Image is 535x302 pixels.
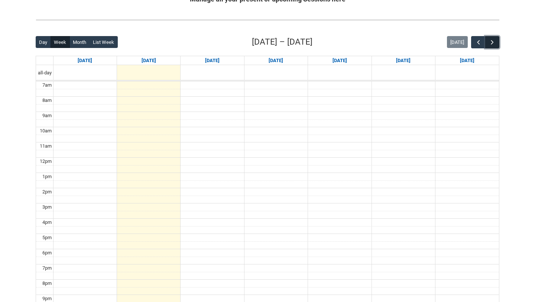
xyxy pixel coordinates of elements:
[471,36,485,48] button: Previous Week
[41,203,53,211] div: 3pm
[41,264,53,272] div: 7pm
[447,36,468,48] button: [DATE]
[140,56,158,65] a: Go to September 8, 2025
[38,142,53,150] div: 11am
[395,56,412,65] a: Go to September 12, 2025
[41,97,53,104] div: 8am
[41,280,53,287] div: 8pm
[69,36,90,48] button: Month
[485,36,499,48] button: Next Week
[38,158,53,165] div: 12pm
[204,56,221,65] a: Go to September 9, 2025
[41,234,53,241] div: 5pm
[90,36,118,48] button: List Week
[41,112,53,119] div: 9am
[41,81,53,89] div: 7am
[38,127,53,135] div: 10am
[267,56,285,65] a: Go to September 10, 2025
[41,249,53,257] div: 6pm
[41,188,53,196] div: 2pm
[252,36,312,48] h2: [DATE] – [DATE]
[41,173,53,180] div: 1pm
[51,36,70,48] button: Week
[36,16,499,24] img: REDU_GREY_LINE
[331,56,348,65] a: Go to September 11, 2025
[36,36,51,48] button: Day
[36,69,53,77] span: all-day
[458,56,476,65] a: Go to September 13, 2025
[41,219,53,226] div: 4pm
[76,56,94,65] a: Go to September 7, 2025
